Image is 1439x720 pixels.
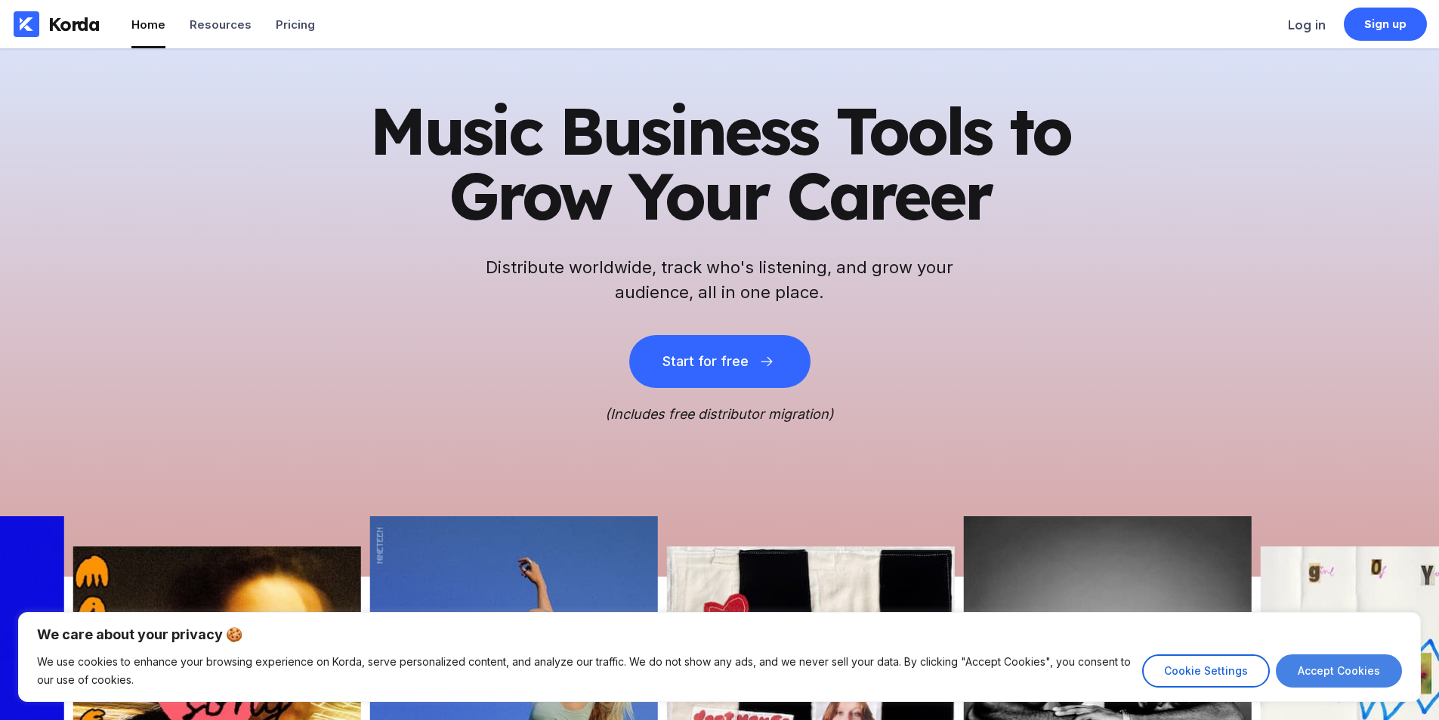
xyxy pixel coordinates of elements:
div: Sign up [1364,17,1407,32]
button: Accept Cookies [1276,654,1402,688]
div: Log in [1288,17,1326,32]
p: We care about your privacy 🍪 [37,626,1402,644]
p: We use cookies to enhance your browsing experience on Korda, serve personalized content, and anal... [37,653,1131,689]
h1: Music Business Tools to Grow Your Career [350,98,1090,228]
button: Cookie Settings [1142,654,1270,688]
div: Korda [48,13,100,35]
div: Start for free [662,354,749,369]
a: Sign up [1344,8,1427,41]
div: Home [131,17,165,32]
div: Resources [190,17,252,32]
h2: Distribute worldwide, track who's listening, and grow your audience, all in one place. [478,255,962,305]
button: Start for free [629,335,811,388]
i: (Includes free distributor migration) [605,406,834,422]
div: Pricing [276,17,315,32]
